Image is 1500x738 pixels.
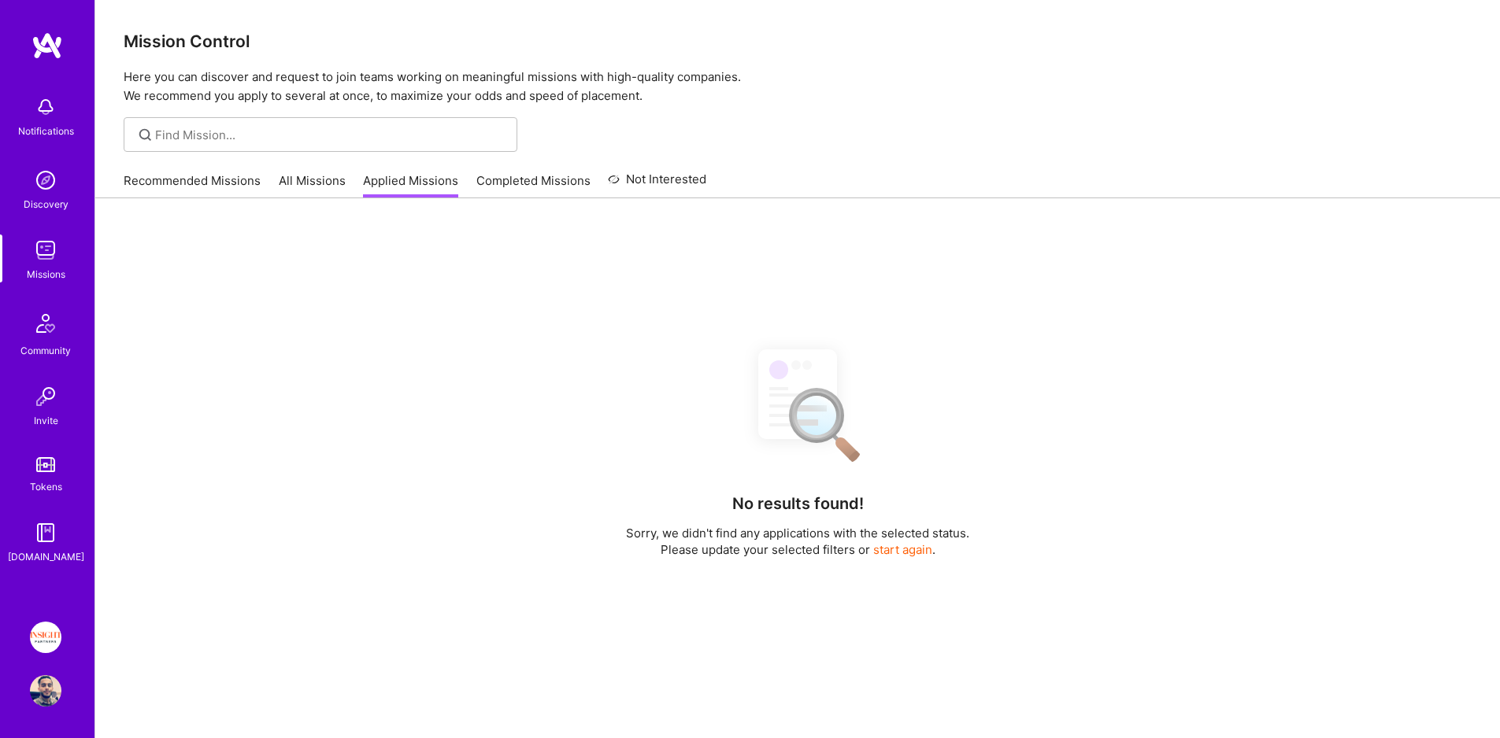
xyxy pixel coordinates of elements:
[30,622,61,653] img: Insight Partners: Data & AI - Sourcing
[24,196,69,212] div: Discovery
[136,126,154,144] i: icon SearchGrey
[34,412,58,429] div: Invite
[20,342,71,359] div: Community
[30,675,61,707] img: User Avatar
[27,304,65,342] img: Community
[363,172,458,198] a: Applied Missions
[124,68,1472,105] p: Here you can discover and request to join teams working on meaningful missions with high-quality ...
[626,541,969,558] p: Please update your selected filters or .
[26,675,65,707] a: User Avatar
[36,457,55,472] img: tokens
[873,541,932,558] button: start again
[124,31,1472,51] h3: Mission Control
[608,170,706,198] a: Not Interested
[124,172,261,198] a: Recommended Missions
[30,164,61,196] img: discovery
[30,517,61,548] img: guide book
[26,622,65,653] a: Insight Partners: Data & AI - Sourcing
[18,123,74,139] div: Notifications
[732,494,864,513] h4: No results found!
[279,172,346,198] a: All Missions
[27,266,65,282] div: Missions
[8,548,84,565] div: [DOMAIN_NAME]
[731,335,865,473] img: No Results
[31,31,63,60] img: logo
[626,525,969,541] p: Sorry, we didn't find any applications with the selected status.
[476,172,591,198] a: Completed Missions
[155,127,506,143] input: overall type: UNKNOWN_TYPE server type: NO_SERVER_DATA heuristic type: UNKNOWN_TYPE label: Find M...
[30,381,61,412] img: Invite
[30,234,61,266] img: teamwork
[30,478,62,495] div: Tokens
[30,91,61,123] img: bell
